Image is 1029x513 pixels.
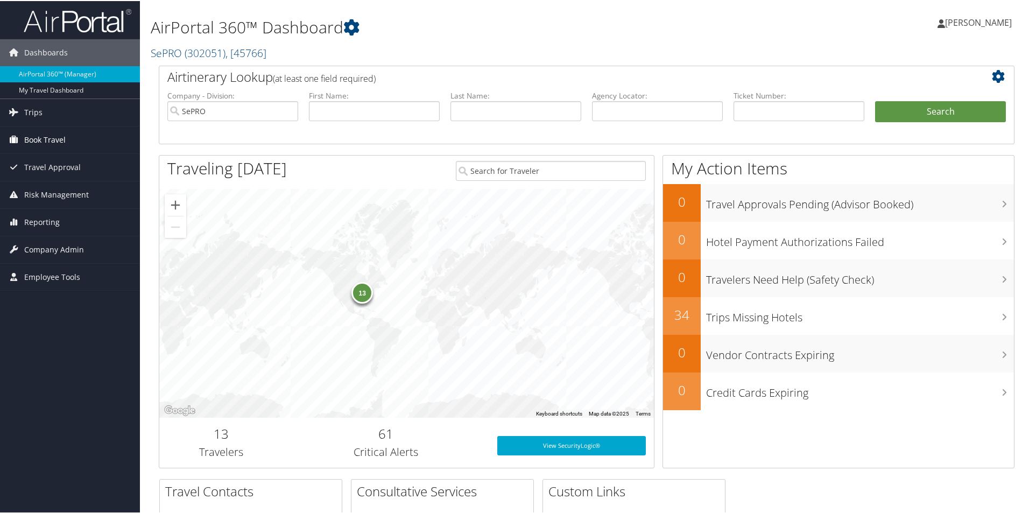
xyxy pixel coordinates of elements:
[663,183,1014,221] a: 0Travel Approvals Pending (Advisor Booked)
[548,481,725,500] h2: Custom Links
[24,98,43,125] span: Trips
[706,341,1014,362] h3: Vendor Contracts Expiring
[536,409,582,417] button: Keyboard shortcuts
[663,229,701,248] h2: 0
[24,7,131,32] img: airportal-logo.png
[938,5,1023,38] a: [PERSON_NAME]
[291,424,481,442] h2: 61
[24,38,68,65] span: Dashboards
[24,125,66,152] span: Book Travel
[291,444,481,459] h3: Critical Alerts
[165,481,342,500] h2: Travel Contacts
[167,424,275,442] h2: 13
[663,371,1014,409] a: 0Credit Cards Expiring
[663,192,701,210] h2: 0
[162,403,198,417] a: Open this area in Google Maps (opens a new window)
[24,208,60,235] span: Reporting
[663,305,701,323] h2: 34
[875,100,1006,122] button: Search
[663,221,1014,258] a: 0Hotel Payment Authorizations Failed
[165,215,186,237] button: Zoom out
[706,191,1014,211] h3: Travel Approvals Pending (Advisor Booked)
[663,267,701,285] h2: 0
[945,16,1012,27] span: [PERSON_NAME]
[167,89,298,100] label: Company - Division:
[151,45,266,59] a: SePRO
[162,403,198,417] img: Google
[663,334,1014,371] a: 0Vendor Contracts Expiring
[24,263,80,290] span: Employee Tools
[151,15,732,38] h1: AirPortal 360™ Dashboard
[309,89,440,100] label: First Name:
[185,45,225,59] span: ( 302051 )
[24,153,81,180] span: Travel Approval
[167,156,287,179] h1: Traveling [DATE]
[357,481,533,500] h2: Consultative Services
[450,89,581,100] label: Last Name:
[24,180,89,207] span: Risk Management
[706,228,1014,249] h3: Hotel Payment Authorizations Failed
[167,444,275,459] h3: Travelers
[592,89,723,100] label: Agency Locator:
[663,258,1014,296] a: 0Travelers Need Help (Safety Check)
[273,72,376,83] span: (at least one field required)
[636,410,651,416] a: Terms (opens in new tab)
[663,296,1014,334] a: 34Trips Missing Hotels
[663,156,1014,179] h1: My Action Items
[589,410,629,416] span: Map data ©2025
[663,380,701,398] h2: 0
[497,435,646,454] a: View SecurityLogic®
[706,266,1014,286] h3: Travelers Need Help (Safety Check)
[165,193,186,215] button: Zoom in
[351,281,373,303] div: 13
[167,67,935,85] h2: Airtinerary Lookup
[706,379,1014,399] h3: Credit Cards Expiring
[706,304,1014,324] h3: Trips Missing Hotels
[456,160,646,180] input: Search for Traveler
[734,89,864,100] label: Ticket Number:
[225,45,266,59] span: , [ 45766 ]
[24,235,84,262] span: Company Admin
[663,342,701,361] h2: 0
